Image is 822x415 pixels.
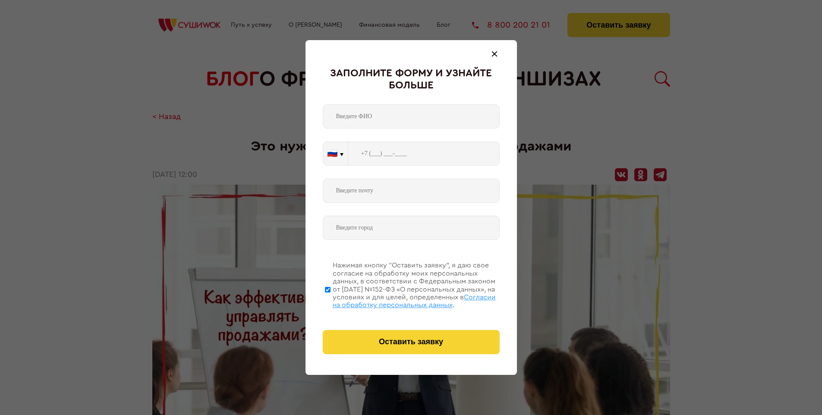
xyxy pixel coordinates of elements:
input: Введите почту [323,179,500,203]
input: Введите город [323,216,500,240]
button: 🇷🇺 [323,142,348,165]
div: Нажимая кнопку “Оставить заявку”, я даю свое согласие на обработку моих персональных данных, в со... [333,261,500,309]
div: Заполните форму и узнайте больше [323,68,500,91]
span: Согласии на обработку персональных данных [333,294,496,308]
button: Оставить заявку [323,330,500,354]
input: +7 (___) ___-____ [348,141,500,166]
input: Введите ФИО [323,104,500,129]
